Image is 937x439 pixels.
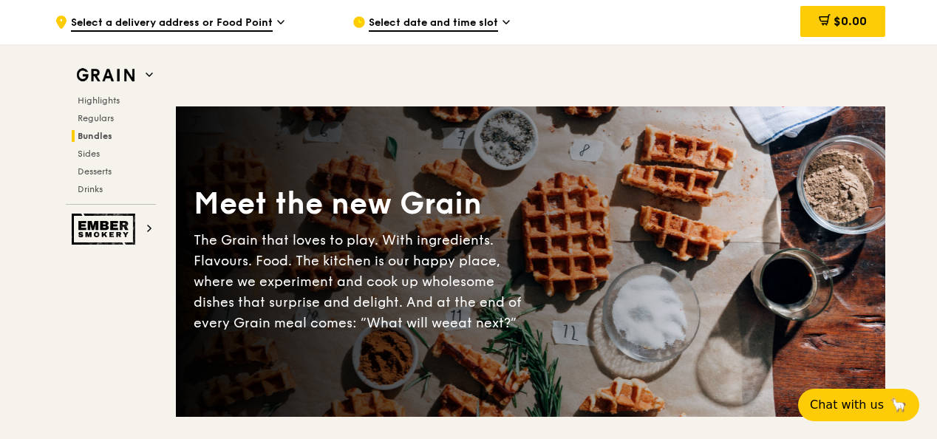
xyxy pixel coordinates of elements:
[194,184,531,224] div: Meet the new Grain
[78,166,112,177] span: Desserts
[78,149,100,159] span: Sides
[78,131,112,141] span: Bundles
[78,113,114,123] span: Regulars
[834,14,867,28] span: $0.00
[72,214,140,245] img: Ember Smokery web logo
[78,95,120,106] span: Highlights
[194,230,531,333] div: The Grain that loves to play. With ingredients. Flavours. Food. The kitchen is our happy place, w...
[798,389,919,421] button: Chat with us🦙
[450,315,517,331] span: eat next?”
[810,396,884,414] span: Chat with us
[72,62,140,89] img: Grain web logo
[890,396,907,414] span: 🦙
[71,16,273,32] span: Select a delivery address or Food Point
[78,184,103,194] span: Drinks
[369,16,498,32] span: Select date and time slot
